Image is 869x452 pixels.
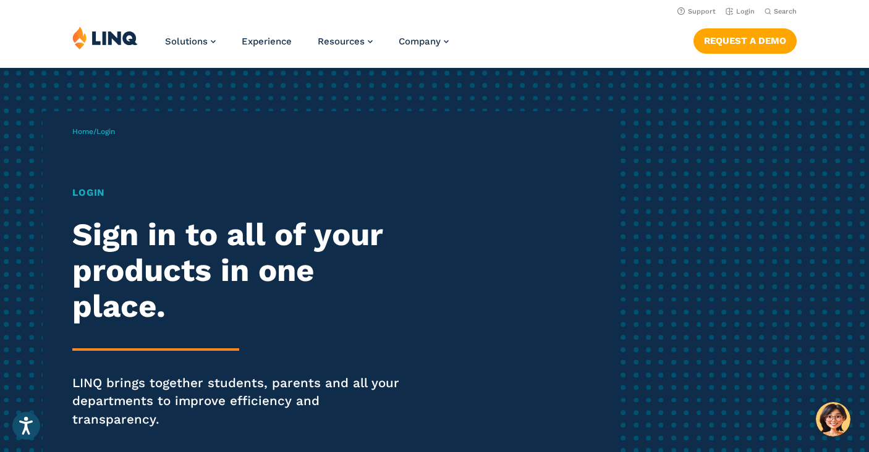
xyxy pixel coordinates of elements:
[72,217,407,325] h2: Sign in to all of your products in one place.
[726,7,755,15] a: Login
[96,127,115,136] span: Login
[72,26,138,49] img: LINQ | K‑12 Software
[72,127,115,136] span: /
[318,36,373,47] a: Resources
[242,36,292,47] a: Experience
[318,36,365,47] span: Resources
[816,402,850,437] button: Hello, have a question? Let’s chat.
[72,374,407,429] p: LINQ brings together students, parents and all your departments to improve efficiency and transpa...
[72,127,93,136] a: Home
[774,7,797,15] span: Search
[677,7,716,15] a: Support
[165,26,449,67] nav: Primary Navigation
[165,36,216,47] a: Solutions
[165,36,208,47] span: Solutions
[72,185,407,199] h1: Login
[693,28,797,53] a: Request a Demo
[765,7,797,16] button: Open Search Bar
[693,26,797,53] nav: Button Navigation
[399,36,441,47] span: Company
[399,36,449,47] a: Company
